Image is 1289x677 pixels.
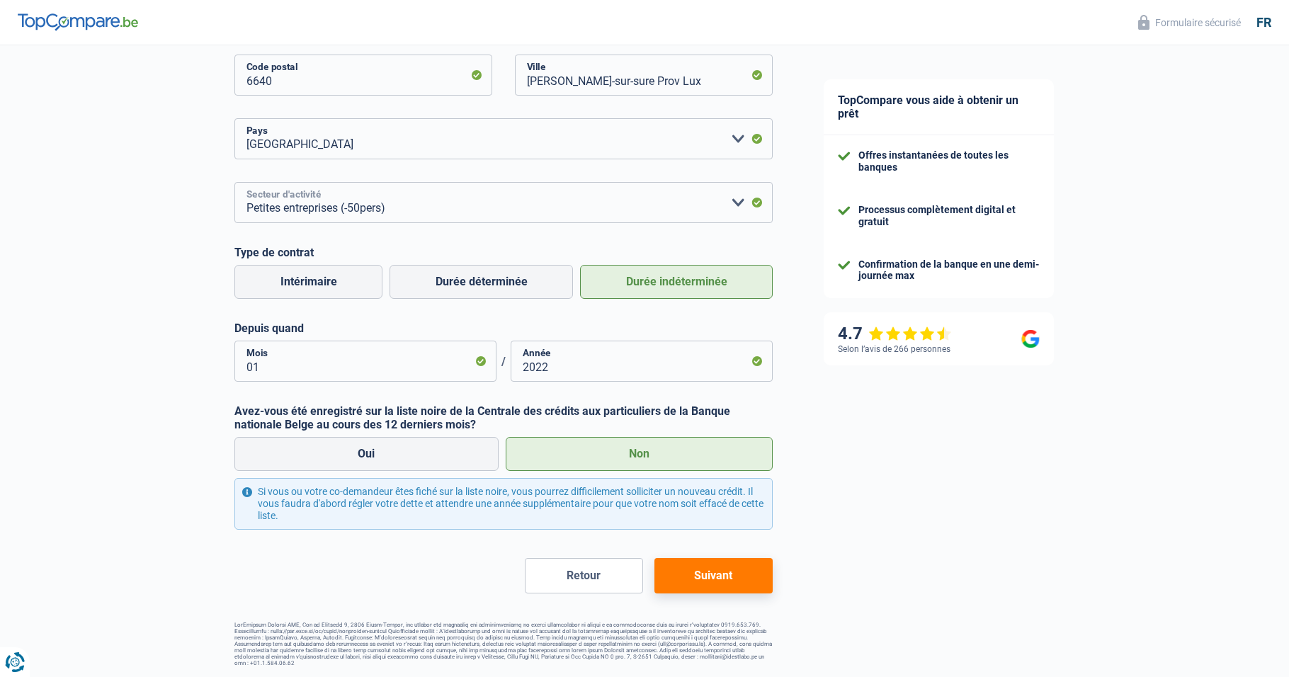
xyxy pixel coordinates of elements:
[838,324,952,344] div: 4.7
[390,265,573,299] label: Durée déterminée
[496,355,511,368] span: /
[1130,11,1249,34] button: Formulaire sécurisé
[858,258,1040,283] div: Confirmation de la banque en une demi-journée max
[858,149,1040,173] div: Offres instantanées de toutes les banques
[525,558,643,593] button: Retour
[580,265,773,299] label: Durée indéterminée
[858,204,1040,228] div: Processus complètement digital et gratuit
[838,344,950,354] div: Selon l’avis de 266 personnes
[1256,15,1271,30] div: fr
[234,322,773,335] label: Depuis quand
[234,478,773,529] div: Si vous ou votre co-demandeur êtes fiché sur la liste noire, vous pourrez difficilement sollicite...
[234,404,773,431] label: Avez-vous été enregistré sur la liste noire de la Centrale des crédits aux particuliers de la Ban...
[234,265,382,299] label: Intérimaire
[824,79,1054,135] div: TopCompare vous aide à obtenir un prêt
[234,437,499,471] label: Oui
[506,437,773,471] label: Non
[654,558,773,593] button: Suivant
[234,341,496,382] input: MM
[234,246,773,259] label: Type de contrat
[18,13,138,30] img: TopCompare Logo
[511,341,773,382] input: AAAA
[234,622,773,666] footer: LorEmipsum Dolorsi AME, Con ad Elitsedd 9, 2806 Eiusm-Tempor, inc utlabor etd magnaaliq eni admin...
